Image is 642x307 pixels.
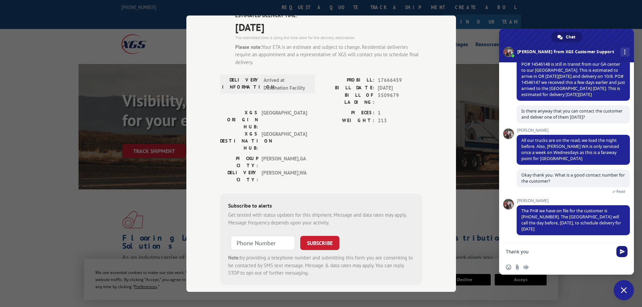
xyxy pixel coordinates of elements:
span: [GEOGRAPHIC_DATA] [262,130,307,152]
label: XGS DESTINATION HUB: [220,130,258,152]
label: DELIVERY INFORMATION: [222,76,260,92]
span: Send a file [515,265,520,270]
div: The estimated time is using the time zone for the delivery destination. [235,34,422,40]
span: Chat [566,32,575,42]
input: Phone Number [231,236,295,250]
textarea: Compose your message... [506,249,612,255]
span: [PERSON_NAME] , WA [262,169,307,183]
span: [DATE] [235,19,422,34]
span: All our trucks are on the road; we load the night before. Also, [PERSON_NAME] WA is only serviced... [521,137,619,161]
label: XGS ORIGIN HUB: [220,109,258,130]
div: Close chat [614,280,634,300]
span: Audio message [523,265,529,270]
span: Read [616,189,625,194]
span: 17666459 [378,76,422,84]
div: More channels [620,48,630,57]
span: PO# 14546148 is still in transit from our GA center to our [GEOGRAPHIC_DATA]. This is estimated t... [521,61,625,97]
span: [GEOGRAPHIC_DATA] [262,109,307,130]
label: BILL OF LADING: [321,92,374,106]
strong: Note: [228,254,240,261]
label: WEIGHT: [321,117,374,124]
span: 1 [378,109,422,117]
span: Send [616,246,628,257]
span: [PERSON_NAME] [517,198,630,203]
strong: Please note: [235,43,262,50]
label: PIECES: [321,109,374,117]
label: PROBILL: [321,76,374,84]
div: Your ETA is an estimate and subject to change. Residential deliveries require an appointment and ... [235,43,422,66]
div: Subscribe to alerts [228,202,414,211]
span: Insert an emoji [506,265,511,270]
label: ESTIMATED DELIVERY TIME: [235,12,422,20]
span: [DATE] [378,84,422,92]
label: DELIVERY CITY: [220,169,258,183]
span: Arrived at Destination Facility [264,76,309,92]
span: [PERSON_NAME] , GA [262,155,307,169]
span: [PERSON_NAME] [517,128,630,133]
span: 5509679 [378,92,422,106]
span: Okay thank you. What is a good contact number for the customer? [521,172,625,184]
button: SUBSCRIBE [300,236,339,250]
div: Get texted with status updates for this shipment. Message and data rates may apply. Message frequ... [228,211,414,226]
span: 213 [378,117,422,124]
span: The PH# we have on file for the customer is [PHONE_NUMBER]. The [GEOGRAPHIC_DATA] will call the d... [521,208,621,232]
label: BILL DATE: [321,84,374,92]
div: Chat [551,32,582,42]
label: PICKUP CITY: [220,155,258,169]
span: Is there anyway that you can contact the customer and deliver one of them [DATE]? [521,108,622,120]
div: by providing a telephone number and submitting this form you are consenting to be contacted by SM... [228,254,414,277]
